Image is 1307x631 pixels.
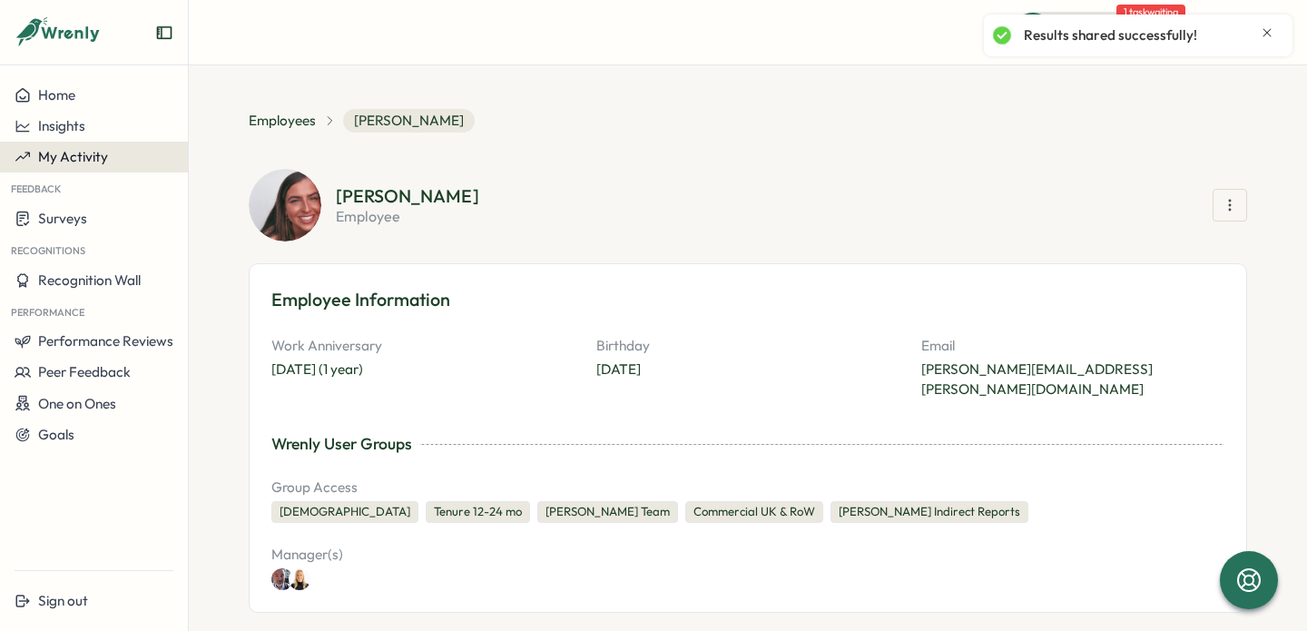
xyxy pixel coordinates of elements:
span: One on Ones [38,395,116,412]
div: [PERSON_NAME] [336,187,479,205]
div: Commercial UK & RoW [685,501,823,523]
div: [PERSON_NAME] Team [537,501,678,523]
div: [PERSON_NAME] Indirect Reports [830,501,1028,523]
p: Results shared successfully! [1024,25,1197,45]
span: Home [38,86,75,104]
img: Eliza Sandaver [249,169,321,242]
span: Peer Feedback [38,363,131,380]
a: Hannah Dickens [293,568,315,590]
p: Manager(s) [271,545,579,565]
p: Email [921,336,1224,356]
span: Goals [38,426,74,443]
div: Wrenly User Groups [271,432,412,456]
span: Performance Reviews [38,332,173,350]
img: Hannah Dickens [289,568,310,590]
p: [PERSON_NAME][EMAIL_ADDRESS][PERSON_NAME][DOMAIN_NAME] [921,360,1224,399]
span: Recognition Wall [38,271,141,289]
span: Sign out [38,592,88,609]
p: Birthday [596,336,899,356]
div: [DATE] (1 year) [271,360,575,380]
span: My Activity [38,148,108,165]
p: employee [336,209,479,223]
div: Tenure 12-24 mo [426,501,530,523]
p: Work Anniversary [271,336,575,356]
span: [PERSON_NAME] [343,109,475,133]
h3: Employee Information [271,286,1224,314]
span: Insights [38,117,85,134]
img: David Wall [271,568,293,590]
p: [DATE] [596,360,899,380]
a: Employees [249,111,316,131]
span: 1 task waiting [1116,5,1185,19]
button: Close notification [1260,25,1274,40]
button: Quick Actions [1012,12,1193,52]
span: Surveys [38,210,87,227]
p: Group Access [271,478,1224,498]
div: [DEMOGRAPHIC_DATA] [271,501,418,523]
button: Expand sidebar [155,24,173,42]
